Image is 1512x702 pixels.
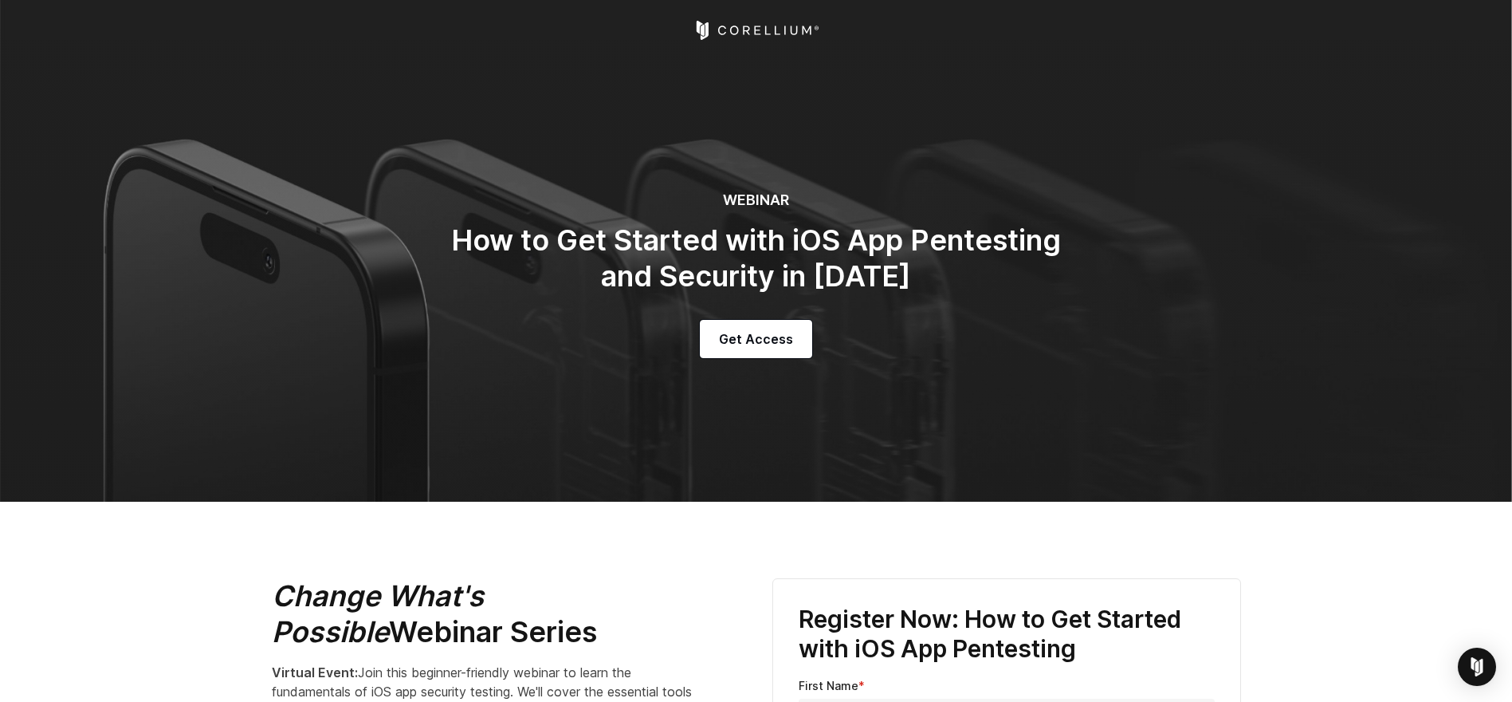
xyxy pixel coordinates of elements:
[272,578,484,649] em: Change What's Possible
[438,223,1075,294] h2: How to Get Started with iOS App Pentesting and Security in [DATE]
[693,21,819,40] a: Corellium Home
[719,329,793,349] span: Get Access
[700,320,812,358] a: Get Access
[799,679,858,692] span: First Name
[799,605,1215,665] h3: Register Now: How to Get Started with iOS App Pentesting
[438,191,1075,210] h6: WEBINAR
[1458,648,1496,686] div: Open Intercom Messenger
[272,578,702,650] h2: Webinar Series
[272,665,358,680] strong: Virtual Event:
